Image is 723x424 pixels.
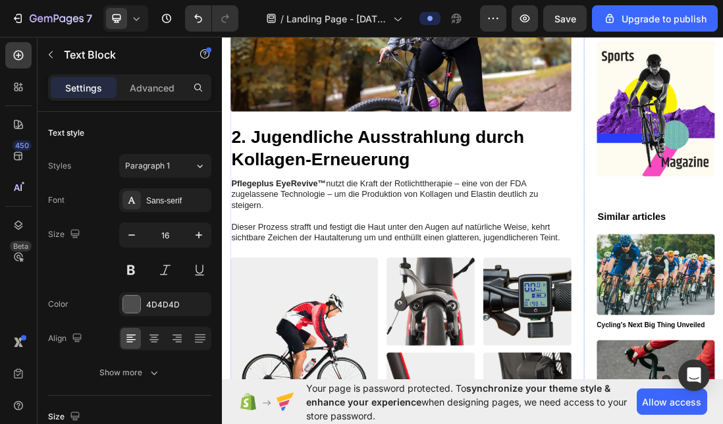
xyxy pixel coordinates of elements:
div: Beta [10,241,32,252]
strong: Pflegeplus EyeRevive™ [14,237,164,252]
p: nutzt die Kraft der Rotlichttherapie – eine von der FDA zugelassene Technologie – um die Produkti... [14,236,549,287]
div: 4D4D4D [146,299,208,311]
span: Your page is password protected. To when designing pages, we need access to your store password. [306,381,637,423]
div: Text style [48,127,84,139]
button: Save [543,5,587,32]
span: synchronize your theme style & enhance your experience [306,383,610,408]
p: Advanced [130,81,174,95]
span: Save [554,13,576,24]
button: Show more [48,361,211,384]
div: Font [48,194,65,206]
button: Paragraph 1 [119,154,211,178]
div: 450 [13,140,32,151]
span: Paragraph 1 [125,160,170,172]
div: Sans-serif [146,195,208,207]
button: Upgrade to publish [592,5,718,32]
p: Text Block [64,47,176,63]
button: Allow access [637,388,707,415]
p: Dieser Prozess strafft und festigt die Haut unter den Augen auf natürliche Weise, kehrt sichtbare... [14,304,549,338]
p: 7 [86,11,92,26]
p: Settings [65,81,102,95]
div: Undo/Redo [185,5,238,32]
div: Open Intercom Messenger [678,359,710,391]
span: / [281,12,284,26]
div: Color [48,298,68,310]
div: Size [48,226,83,244]
div: Show more [99,366,161,379]
h2: 2. Jugendliche Ausstrahlung durch Kollagen-Erneuerung [13,152,550,226]
span: Landing Page - [DATE] 04:08:37 [286,12,388,26]
span: Allow access [642,395,701,409]
div: Styles [48,160,71,172]
button: 7 [5,5,98,32]
iframe: Design area [222,29,723,388]
div: Upgrade to publish [603,12,707,26]
div: Align [48,330,85,348]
